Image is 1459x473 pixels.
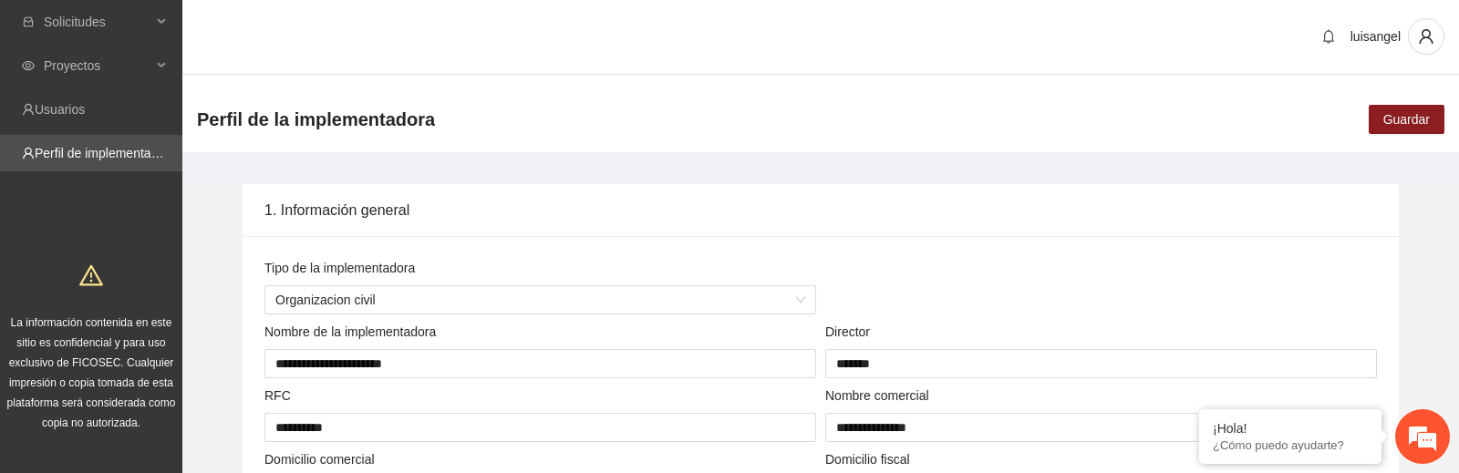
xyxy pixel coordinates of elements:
[1350,29,1401,44] span: luisangel
[1408,18,1444,55] button: user
[79,263,103,287] span: warning
[825,322,870,342] label: Director
[264,258,415,278] label: Tipo de la implementadora
[264,386,291,406] label: RFC
[264,322,436,342] label: Nombre de la implementadora
[1315,29,1342,44] span: bell
[35,102,85,117] a: Usuarios
[264,184,1377,236] div: 1. Información general
[22,59,35,72] span: eye
[1369,105,1444,134] button: Guardar
[44,47,151,84] span: Proyectos
[197,105,435,134] span: Perfil de la implementadora
[264,449,375,469] label: Domicilio comercial
[7,316,176,429] span: La información contenida en este sitio es confidencial y para uso exclusivo de FICOSEC. Cualquier...
[275,286,805,314] span: Organizacion civil
[1314,22,1343,51] button: bell
[299,9,343,53] div: Minimizar ventana de chat en vivo
[44,4,151,40] span: Solicitudes
[106,142,252,326] span: Estamos en línea.
[9,295,347,359] textarea: Escriba su mensaje y pulse “Intro”
[825,449,910,469] label: Domicilio fiscal
[1409,28,1443,45] span: user
[1213,421,1368,436] div: ¡Hola!
[1213,438,1368,452] p: ¿Cómo puedo ayudarte?
[35,146,177,160] a: Perfil de implementadora
[825,386,929,406] label: Nombre comercial
[95,93,306,117] div: Chatee con nosotros ahora
[22,15,35,28] span: inbox
[1383,109,1430,129] span: Guardar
